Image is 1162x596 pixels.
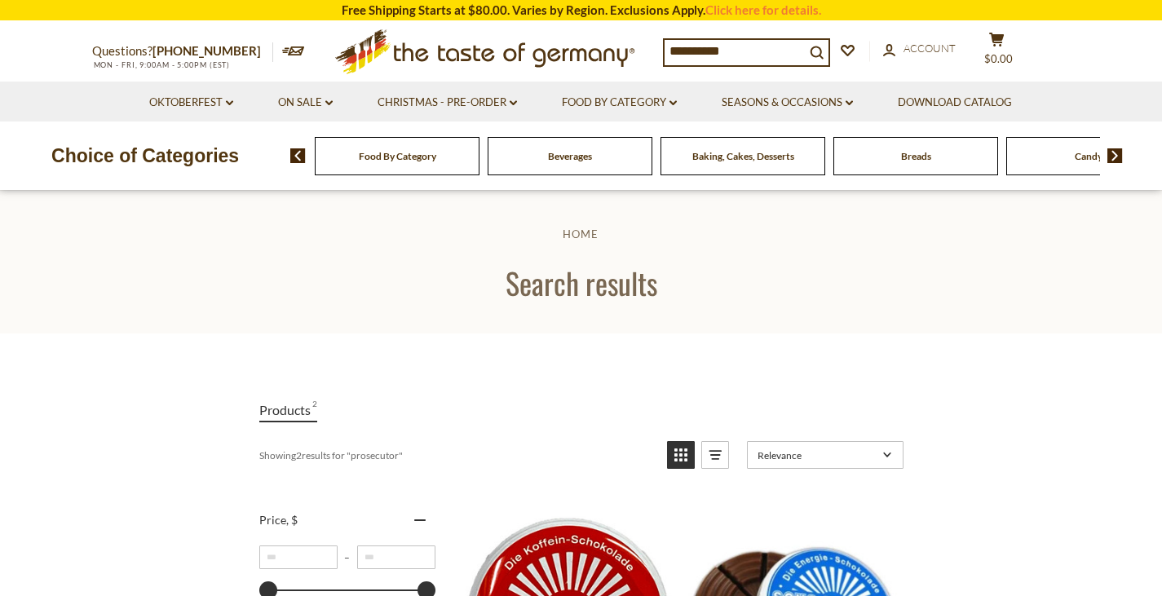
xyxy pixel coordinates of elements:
div: Showing results for " " [259,441,655,469]
a: Candy [1075,150,1102,162]
a: Download Catalog [898,94,1012,112]
a: View list mode [701,441,729,469]
a: Food By Category [562,94,677,112]
span: MON - FRI, 9:00AM - 5:00PM (EST) [92,60,231,69]
a: [PHONE_NUMBER] [152,43,261,58]
a: Beverages [548,150,592,162]
p: Questions? [92,41,273,62]
span: , $ [286,513,298,527]
a: Account [883,40,956,58]
span: Price [259,513,298,527]
span: Relevance [758,449,877,461]
a: View grid mode [667,441,695,469]
a: Baking, Cakes, Desserts [692,150,794,162]
b: 2 [296,449,302,461]
button: $0.00 [973,32,1022,73]
span: Account [904,42,956,55]
input: Maximum value [357,545,435,569]
a: Click here for details. [705,2,821,17]
a: Home [563,227,599,241]
a: Christmas - PRE-ORDER [378,94,517,112]
img: previous arrow [290,148,306,163]
span: 2 [312,399,317,421]
span: – [338,551,357,563]
a: On Sale [278,94,333,112]
a: Food By Category [359,150,436,162]
h1: Search results [51,264,1111,301]
a: Seasons & Occasions [722,94,853,112]
a: Oktoberfest [149,94,233,112]
a: Sort options [747,441,904,469]
a: View Products Tab [259,399,317,422]
a: Breads [901,150,931,162]
input: Minimum value [259,545,338,569]
img: next arrow [1107,148,1123,163]
span: $0.00 [984,52,1013,65]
